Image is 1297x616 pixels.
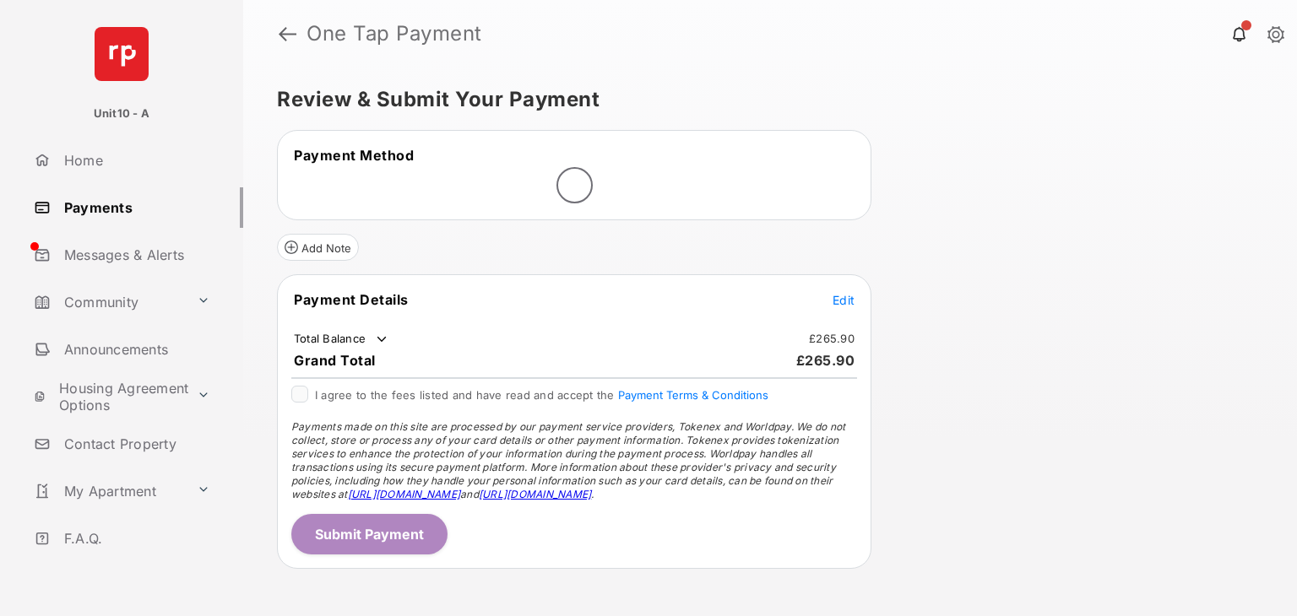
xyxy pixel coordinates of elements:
[277,234,359,261] button: Add Note
[27,424,243,464] a: Contact Property
[277,89,1250,110] h5: Review & Submit Your Payment
[315,388,768,402] span: I agree to the fees listed and have read and accept the
[27,140,243,181] a: Home
[27,329,243,370] a: Announcements
[808,331,855,346] td: £265.90
[833,291,855,308] button: Edit
[95,27,149,81] img: svg+xml;base64,PHN2ZyB4bWxucz0iaHR0cDovL3d3dy53My5vcmcvMjAwMC9zdmciIHdpZHRoPSI2NCIgaGVpZ2h0PSI2NC...
[293,331,390,348] td: Total Balance
[833,293,855,307] span: Edit
[94,105,149,122] p: Unit10 - A
[307,24,482,44] strong: One Tap Payment
[27,282,190,322] a: Community
[294,291,409,308] span: Payment Details
[27,376,190,417] a: Housing Agreement Options
[294,147,414,164] span: Payment Method
[479,488,591,500] a: [URL][DOMAIN_NAME]
[291,514,448,554] button: Submit Payment
[348,488,460,500] a: [URL][DOMAIN_NAME]
[618,388,768,402] button: I agree to the fees listed and have read and accept the
[27,518,243,559] a: F.A.Q.
[27,187,243,228] a: Payments
[27,565,217,606] a: Important Links
[27,471,190,511] a: My Apartment
[291,420,845,500] span: Payments made on this site are processed by our payment service providers, Tokenex and Worldpay. ...
[27,235,243,275] a: Messages & Alerts
[294,352,376,369] span: Grand Total
[796,352,855,369] span: £265.90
